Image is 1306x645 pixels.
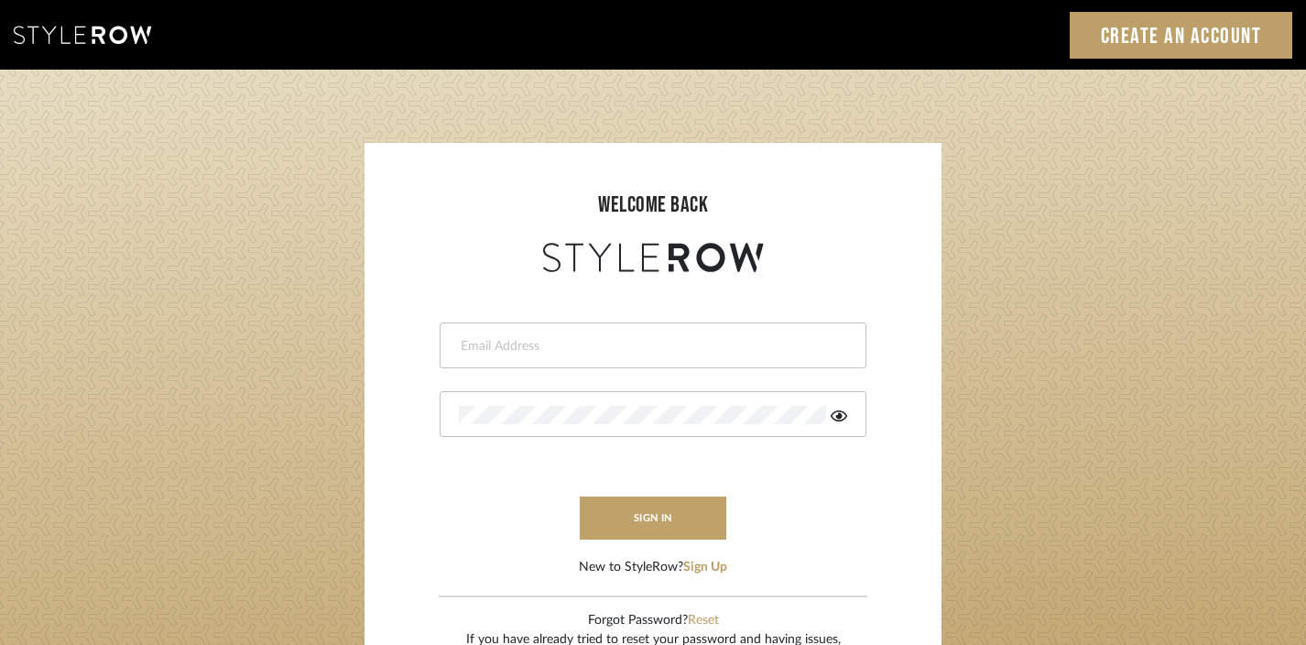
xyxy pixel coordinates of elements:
[688,611,719,630] button: Reset
[459,337,843,355] input: Email Address
[383,189,923,222] div: welcome back
[579,558,727,577] div: New to StyleRow?
[580,497,726,540] button: sign in
[466,611,841,630] div: Forgot Password?
[683,558,727,577] button: Sign Up
[1070,12,1293,59] a: Create an Account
